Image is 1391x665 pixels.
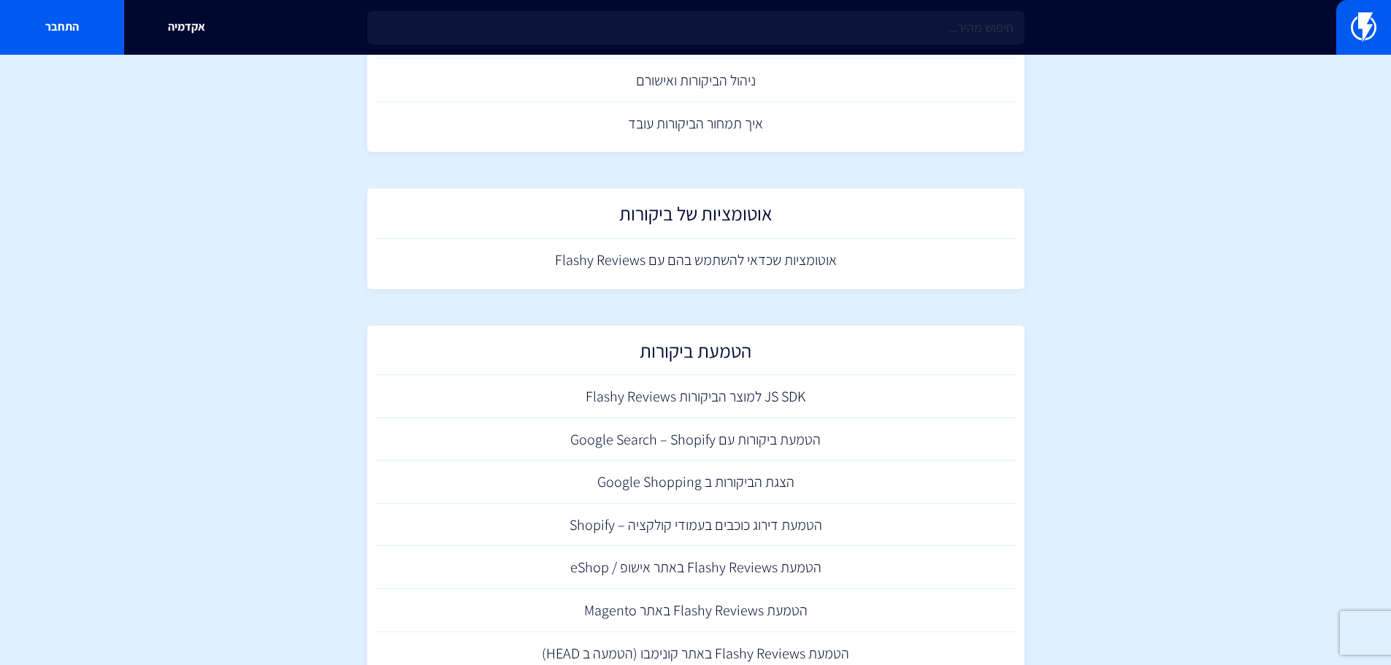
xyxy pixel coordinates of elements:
[375,239,1017,282] a: אוטומציות שכדאי להשתמש בהם עם Flashy Reviews
[375,59,1017,102] a: ניהול הביקורות ואישורם
[367,11,1024,45] input: חיפוש מהיר...
[375,589,1017,632] a: הטמעת Flashy Reviews באתר Magento
[375,546,1017,589] a: הטמעת Flashy Reviews באתר אישופ / eShop
[375,333,1017,376] a: הטמעת ביקורות
[375,102,1017,145] a: איך תמחור הביקורות עובד
[375,461,1017,504] a: הצגת הביקורות ב Google Shopping
[375,504,1017,547] a: הטמעת דירוג כוכבים בעמודי קולקציה – Shopify
[375,418,1017,461] a: הטמעת ביקורות עם Google Search – Shopify
[375,375,1017,418] a: JS SDK למוצר הביקורות Flashy Reviews
[382,340,1010,369] h2: הטמעת ביקורות
[375,196,1017,239] a: אוטומציות של ביקורות
[382,203,1010,231] h2: אוטומציות של ביקורות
